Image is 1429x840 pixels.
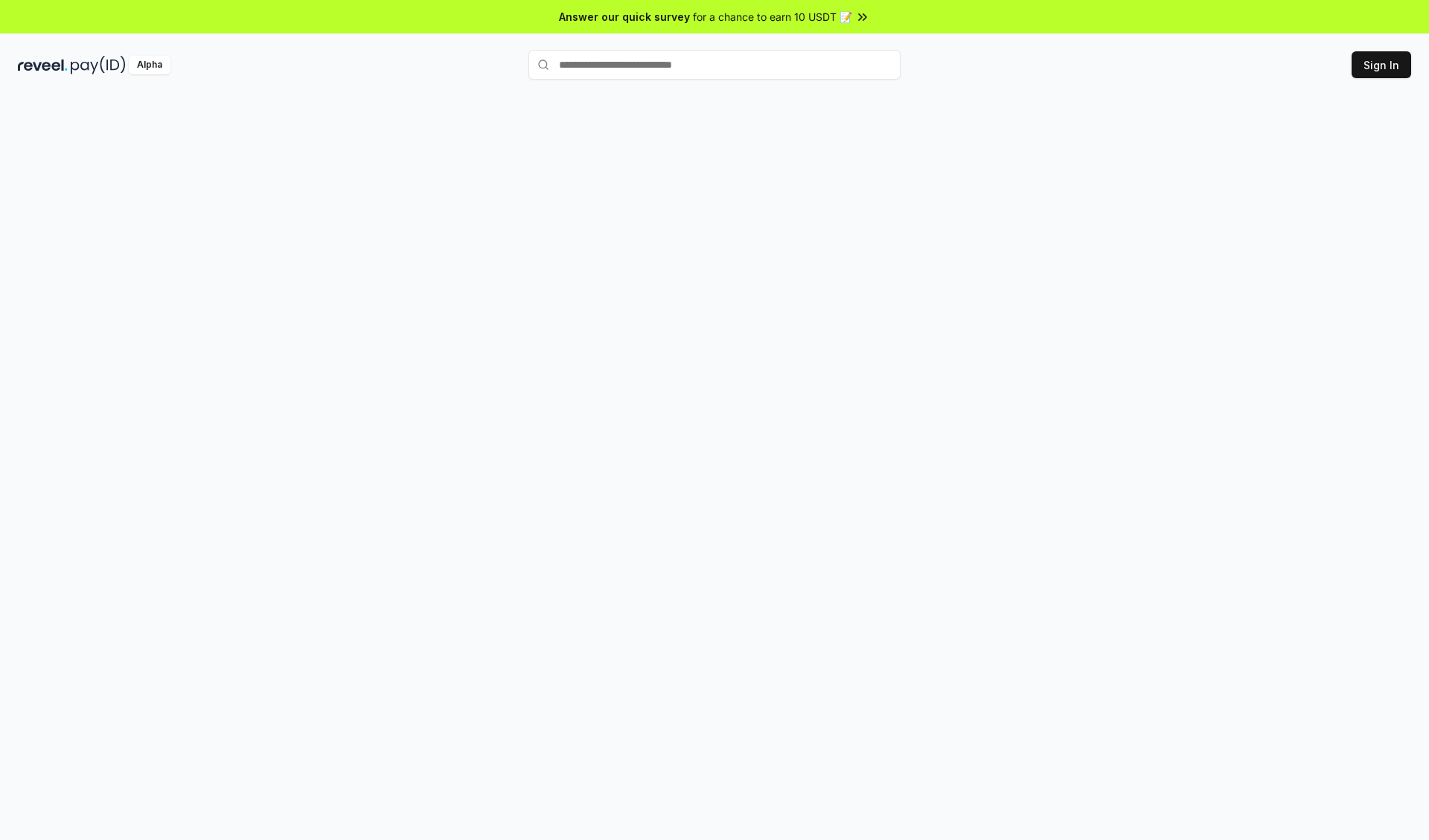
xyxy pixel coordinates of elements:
button: Sign In [1352,51,1411,78]
span: for a chance to earn 10 USDT 📝 [693,9,852,25]
img: reveel_dark [18,56,68,74]
img: pay_id [71,56,126,74]
div: Alpha [129,56,170,74]
span: Answer our quick survey [559,9,690,25]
